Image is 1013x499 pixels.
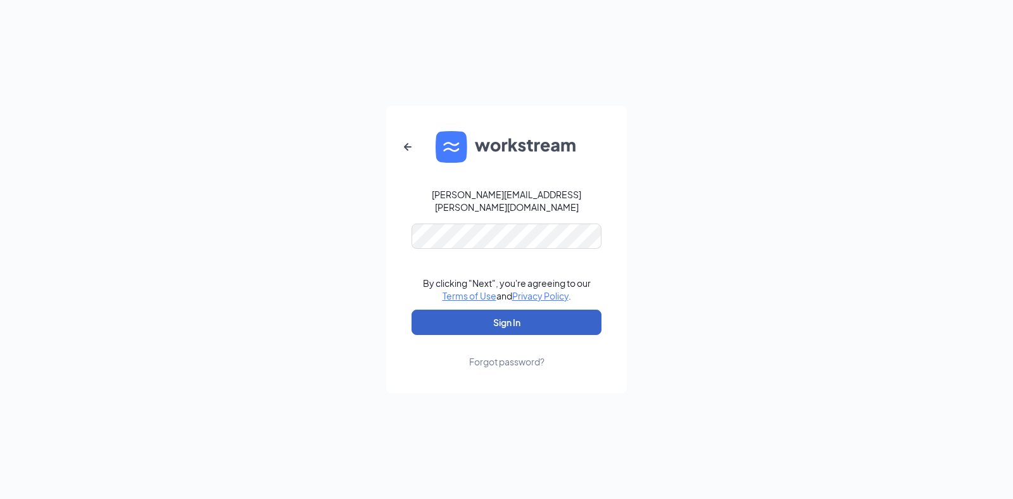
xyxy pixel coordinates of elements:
[436,131,577,163] img: WS logo and Workstream text
[469,355,544,368] div: Forgot password?
[412,310,601,335] button: Sign In
[469,335,544,368] a: Forgot password?
[423,277,591,302] div: By clicking "Next", you're agreeing to our and .
[393,132,423,162] button: ArrowLeftNew
[400,139,415,155] svg: ArrowLeftNew
[443,290,496,301] a: Terms of Use
[512,290,569,301] a: Privacy Policy
[412,188,601,213] div: [PERSON_NAME][EMAIL_ADDRESS][PERSON_NAME][DOMAIN_NAME]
